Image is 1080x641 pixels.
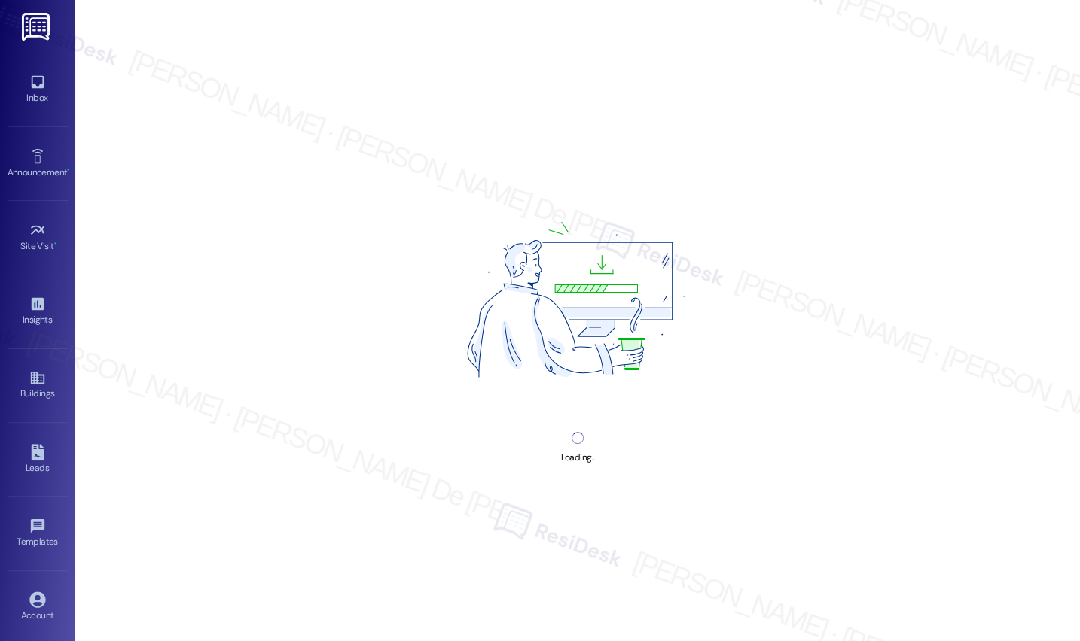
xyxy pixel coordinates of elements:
[8,587,68,627] a: Account
[22,13,53,41] img: ResiDesk Logo
[52,312,54,323] span: •
[58,534,60,545] span: •
[8,513,68,554] a: Templates •
[54,238,56,249] span: •
[8,69,68,110] a: Inbox
[560,450,594,466] div: Loading...
[67,165,69,175] span: •
[8,217,68,258] a: Site Visit •
[8,291,68,332] a: Insights •
[8,365,68,406] a: Buildings
[8,439,68,480] a: Leads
